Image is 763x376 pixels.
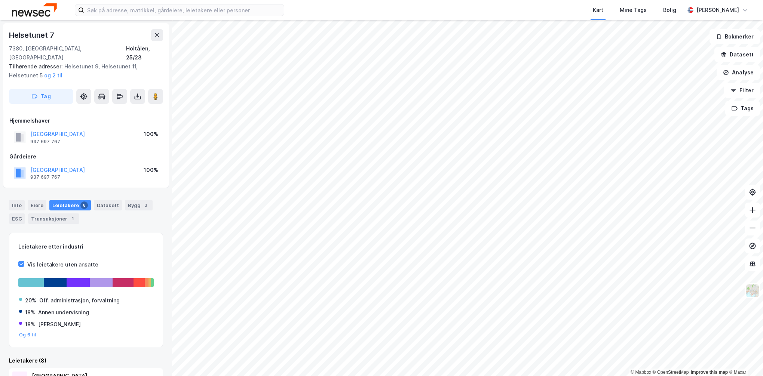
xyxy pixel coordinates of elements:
[714,47,760,62] button: Datasett
[25,320,35,329] div: 18%
[9,356,163,365] div: Leietakere (8)
[9,44,126,62] div: 7380, [GEOGRAPHIC_DATA], [GEOGRAPHIC_DATA]
[9,89,73,104] button: Tag
[25,296,36,305] div: 20%
[38,320,81,329] div: [PERSON_NAME]
[125,200,153,210] div: Bygg
[725,101,760,116] button: Tags
[9,63,64,70] span: Tilhørende adresser:
[126,44,163,62] div: Holtålen, 25/23
[80,201,88,209] div: 8
[49,200,91,210] div: Leietakere
[631,370,651,375] a: Mapbox
[144,166,158,175] div: 100%
[30,174,60,180] div: 937 697 767
[12,3,57,16] img: newsec-logo.f6e21ccffca1b3a03d2d.png
[9,116,163,125] div: Hjemmelshaver
[745,284,760,298] img: Z
[69,215,76,222] div: 1
[19,332,36,338] button: Og 6 til
[593,6,603,15] div: Kart
[30,139,60,145] div: 937 697 767
[9,152,163,161] div: Gårdeiere
[27,260,98,269] div: Vis leietakere uten ansatte
[28,213,79,224] div: Transaksjoner
[142,201,150,209] div: 3
[696,6,739,15] div: [PERSON_NAME]
[84,4,284,16] input: Søk på adresse, matrikkel, gårdeiere, leietakere eller personer
[144,130,158,139] div: 100%
[9,62,157,80] div: Helsetunet 9, Helsetunet 11, Helsetunet 5
[726,340,763,376] iframe: Chat Widget
[710,29,760,44] button: Bokmerker
[717,65,760,80] button: Analyse
[39,296,120,305] div: Off. administrasjon, forvaltning
[620,6,647,15] div: Mine Tags
[691,370,728,375] a: Improve this map
[94,200,122,210] div: Datasett
[28,200,46,210] div: Eiere
[726,340,763,376] div: Kontrollprogram for chat
[653,370,689,375] a: OpenStreetMap
[9,213,25,224] div: ESG
[38,308,89,317] div: Annen undervisning
[663,6,676,15] div: Bolig
[724,83,760,98] button: Filter
[9,29,56,41] div: Helsetunet 7
[25,308,35,317] div: 18%
[18,242,154,251] div: Leietakere etter industri
[9,200,25,210] div: Info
